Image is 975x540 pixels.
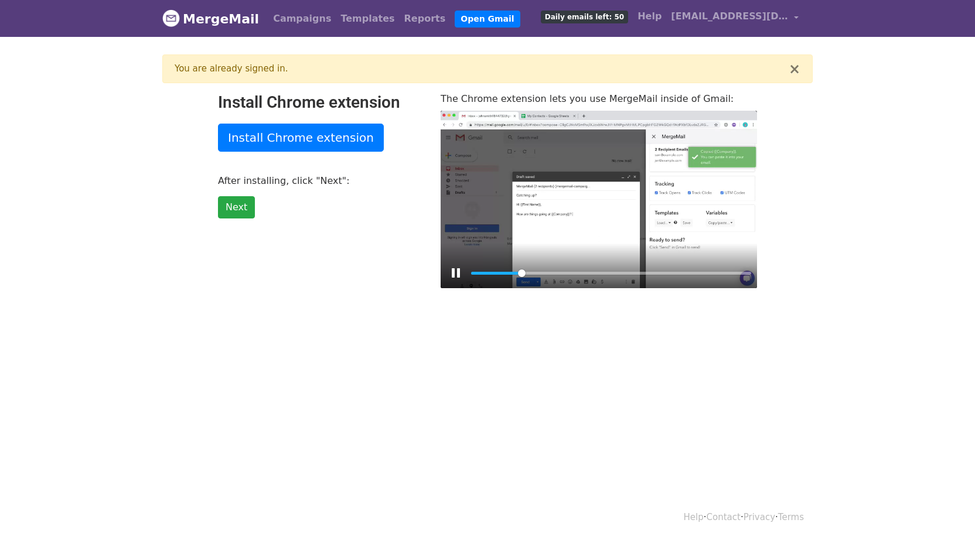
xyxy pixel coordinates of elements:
[175,62,789,76] div: You are already signed in.
[536,5,633,28] a: Daily emails left: 50
[336,7,399,30] a: Templates
[666,5,803,32] a: [EMAIL_ADDRESS][DOMAIN_NAME]
[541,11,628,23] span: Daily emails left: 50
[162,9,180,27] img: MergeMail logo
[268,7,336,30] a: Campaigns
[400,7,451,30] a: Reports
[744,512,775,522] a: Privacy
[707,512,741,522] a: Contact
[162,6,259,31] a: MergeMail
[218,196,255,218] a: Next
[789,62,800,76] button: ×
[471,268,751,279] input: Seek
[916,484,975,540] iframe: Chat Widget
[218,124,384,152] a: Install Chrome extension
[778,512,804,522] a: Terms
[455,11,520,28] a: Open Gmail
[446,264,465,282] button: Play
[441,93,757,105] p: The Chrome extension lets you use MergeMail inside of Gmail:
[633,5,666,28] a: Help
[218,175,423,187] p: After installing, click "Next":
[684,512,704,522] a: Help
[218,93,423,112] h2: Install Chrome extension
[671,9,788,23] span: [EMAIL_ADDRESS][DOMAIN_NAME]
